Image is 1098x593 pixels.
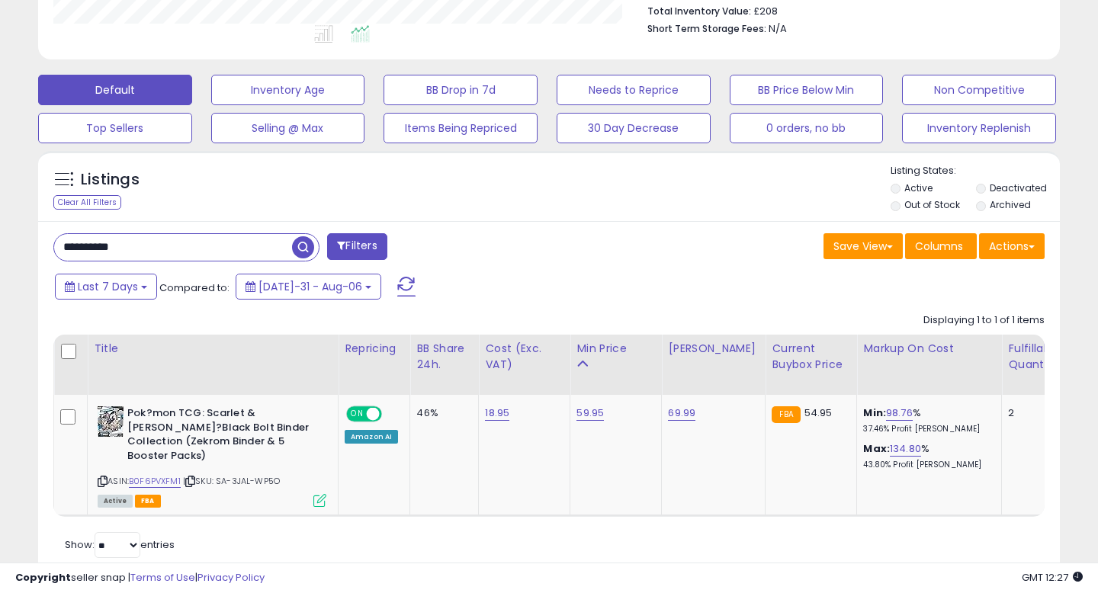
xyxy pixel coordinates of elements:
[183,475,280,487] span: | SKU: SA-3JAL-WP5O
[416,341,472,373] div: BB Share 24h.
[647,5,751,18] b: Total Inventory Value:
[576,341,655,357] div: Min Price
[857,335,1002,395] th: The percentage added to the cost of goods (COGS) that forms the calculator for Min & Max prices.
[863,405,886,420] b: Min:
[159,280,230,295] span: Compared to:
[384,113,538,143] button: Items Being Repriced
[902,75,1056,105] button: Non Competitive
[130,570,195,585] a: Terms of Use
[863,441,890,456] b: Max:
[863,341,995,357] div: Markup on Cost
[904,198,960,211] label: Out of Stock
[1022,570,1083,585] span: 2025-08-15 12:27 GMT
[384,75,538,105] button: BB Drop in 7d
[979,233,1045,259] button: Actions
[730,75,884,105] button: BB Price Below Min
[905,233,977,259] button: Columns
[211,113,365,143] button: Selling @ Max
[769,21,787,36] span: N/A
[98,406,124,437] img: 51P09-Vx8dL._SL40_.jpg
[886,405,913,421] a: 98.76
[557,75,711,105] button: Needs to Reprice
[211,75,365,105] button: Inventory Age
[348,408,367,421] span: ON
[647,1,1033,19] li: £208
[15,571,265,585] div: seller snap | |
[923,313,1045,328] div: Displaying 1 to 1 of 1 items
[485,405,509,421] a: 18.95
[380,408,404,421] span: OFF
[135,495,161,508] span: FBA
[904,181,933,194] label: Active
[891,164,1061,178] p: Listing States:
[55,274,157,300] button: Last 7 Days
[98,495,133,508] span: All listings currently available for purchase on Amazon
[668,405,695,421] a: 69.99
[557,113,711,143] button: 30 Day Decrease
[772,341,850,373] div: Current Buybox Price
[647,22,766,35] b: Short Term Storage Fees:
[98,406,326,505] div: ASIN:
[38,75,192,105] button: Default
[38,113,192,143] button: Top Sellers
[94,341,332,357] div: Title
[345,430,398,444] div: Amazon AI
[129,475,181,488] a: B0F6PVXFM1
[863,424,990,434] p: 37.46% Profit [PERSON_NAME]
[823,233,903,259] button: Save View
[197,570,265,585] a: Privacy Policy
[990,181,1047,194] label: Deactivated
[915,239,963,254] span: Columns
[53,195,121,210] div: Clear All Filters
[804,405,833,420] span: 54.95
[1008,406,1055,420] div: 2
[902,113,1056,143] button: Inventory Replenish
[730,113,884,143] button: 0 orders, no bb
[863,442,990,470] div: %
[863,460,990,470] p: 43.80% Profit [PERSON_NAME]
[1008,341,1061,373] div: Fulfillable Quantity
[890,441,921,457] a: 134.80
[258,279,362,294] span: [DATE]-31 - Aug-06
[127,406,313,466] b: Pok?mon TCG: Scarlet & [PERSON_NAME]?Black Bolt Binder Collection (Zekrom Binder & 5 Booster Packs)
[327,233,387,260] button: Filters
[668,341,759,357] div: [PERSON_NAME]
[576,405,604,421] a: 59.95
[65,537,175,552] span: Show: entries
[78,279,138,294] span: Last 7 Days
[236,274,381,300] button: [DATE]-31 - Aug-06
[772,406,800,423] small: FBA
[863,406,990,434] div: %
[345,341,403,357] div: Repricing
[15,570,71,585] strong: Copyright
[81,169,140,191] h5: Listings
[990,198,1031,211] label: Archived
[485,341,563,373] div: Cost (Exc. VAT)
[416,406,467,420] div: 46%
